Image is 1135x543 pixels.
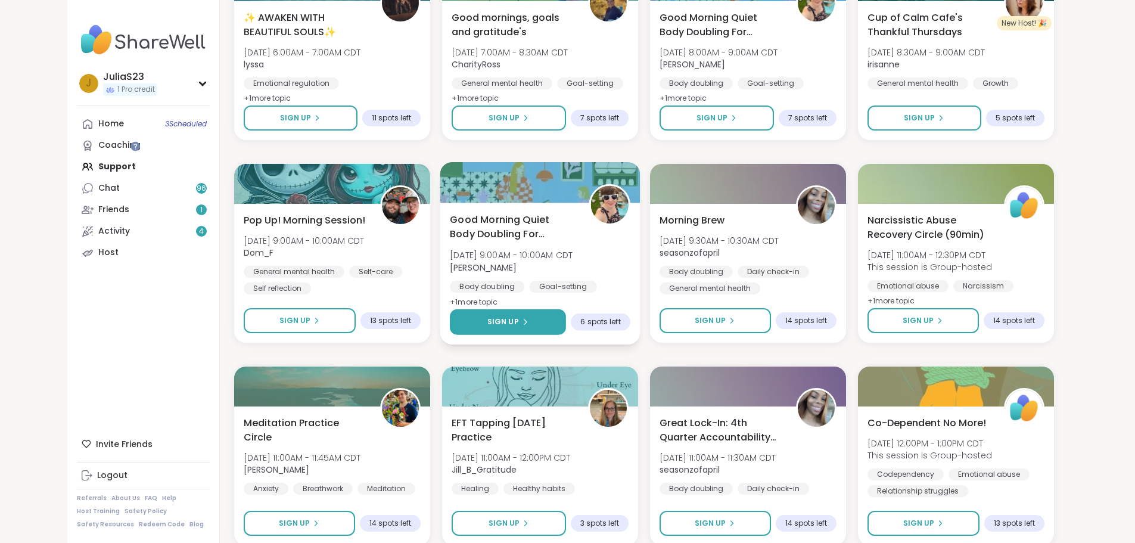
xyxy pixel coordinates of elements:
[279,315,310,326] span: Sign Up
[660,416,783,445] span: Great Lock-In: 4th Quarter Accountability Partner
[696,113,727,123] span: Sign Up
[452,77,552,89] div: General mental health
[580,113,619,123] span: 7 spots left
[660,235,779,247] span: [DATE] 9:30AM - 10:30AM CDT
[349,266,402,278] div: Self-care
[77,242,210,263] a: Host
[660,511,771,536] button: Sign Up
[785,519,827,528] span: 14 spots left
[996,113,1035,123] span: 5 spots left
[660,213,724,228] span: Morning Brew
[199,226,204,237] span: 4
[798,187,835,224] img: seasonzofapril
[867,213,991,242] span: Narcissistic Abuse Recovery Circle (90min)
[903,315,934,326] span: Sign Up
[738,266,809,278] div: Daily check-in
[77,19,210,61] img: ShareWell Nav Logo
[279,518,310,529] span: Sign Up
[98,182,120,194] div: Chat
[111,494,140,502] a: About Us
[867,437,992,449] span: [DATE] 12:00PM - 1:00PM CDT
[489,518,520,529] span: Sign Up
[77,113,210,135] a: Home3Scheduled
[738,483,809,495] div: Daily check-in
[244,46,360,58] span: [DATE] 6:00AM - 7:00AM CDT
[369,519,411,528] span: 14 spots left
[370,316,411,325] span: 13 spots left
[590,186,628,224] img: Adrienne_QueenOfTheDawn
[867,46,985,58] span: [DATE] 8:30AM - 9:00AM CDT
[244,58,264,70] b: lyssa
[197,184,206,194] span: 96
[953,280,1013,292] div: Narcissism
[189,520,204,529] a: Blog
[867,249,992,261] span: [DATE] 11:00AM - 12:30PM CDT
[244,11,367,39] span: ✨ AWAKEN WITH BEAUTIFUL SOULS✨
[867,468,944,480] div: Codependency
[997,16,1052,30] div: New Host! 🎉
[244,464,309,476] b: [PERSON_NAME]
[165,119,207,129] span: 3 Scheduled
[738,77,804,89] div: Goal-setting
[452,464,517,476] b: Jill_B_Gratitude
[117,85,155,95] span: 1 Pro credit
[452,58,500,70] b: CharityRoss
[1006,390,1043,427] img: ShareWell
[660,58,725,70] b: [PERSON_NAME]
[785,316,827,325] span: 14 spots left
[452,106,566,131] button: Sign Up
[77,520,134,529] a: Safety Resources
[867,77,968,89] div: General mental health
[77,221,210,242] a: Activity4
[798,390,835,427] img: seasonzofapril
[487,317,518,327] span: Sign Up
[660,106,774,131] button: Sign Up
[660,308,771,333] button: Sign Up
[77,199,210,221] a: Friends1
[139,520,185,529] a: Redeem Code
[130,141,140,151] iframe: Spotlight
[1006,187,1043,224] img: ShareWell
[867,449,992,461] span: This session is Group-hosted
[695,518,726,529] span: Sign Up
[97,470,128,482] div: Logout
[77,135,210,156] a: Coaching
[244,77,339,89] div: Emotional regulation
[450,281,524,293] div: Body doubling
[660,266,733,278] div: Body doubling
[788,113,827,123] span: 7 spots left
[452,11,575,39] span: Good mornings, goals and gratitude's
[77,433,210,455] div: Invite Friends
[98,247,119,259] div: Host
[503,483,575,495] div: Healthy habits
[590,390,627,427] img: Jill_B_Gratitude
[372,113,411,123] span: 11 spots left
[660,452,776,464] span: [DATE] 11:00AM - 11:30AM CDT
[452,416,575,445] span: EFT Tapping [DATE] Practice
[98,139,141,151] div: Coaching
[77,507,120,516] a: Host Training
[244,213,365,228] span: Pop Up! Morning Session!
[86,76,91,91] span: J
[867,416,986,430] span: Co-Dependent No More!
[280,113,311,123] span: Sign Up
[244,266,344,278] div: General mental health
[103,70,157,83] div: JuliaS23
[244,106,357,131] button: Sign Up
[580,519,619,528] span: 3 spots left
[357,483,415,495] div: Meditation
[557,77,623,89] div: Goal-setting
[949,468,1030,480] div: Emotional abuse
[450,249,573,261] span: [DATE] 9:00AM - 10:00AM CDT
[867,485,968,497] div: Relationship struggles
[867,308,979,333] button: Sign Up
[660,11,783,39] span: Good Morning Quiet Body Doubling For Productivity
[244,308,356,333] button: Sign Up
[98,204,129,216] div: Friends
[244,247,273,259] b: Dom_F
[529,281,596,293] div: Goal-setting
[244,416,367,445] span: Meditation Practice Circle
[993,316,1035,325] span: 14 spots left
[867,261,992,273] span: This session is Group-hosted
[660,283,760,294] div: General mental health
